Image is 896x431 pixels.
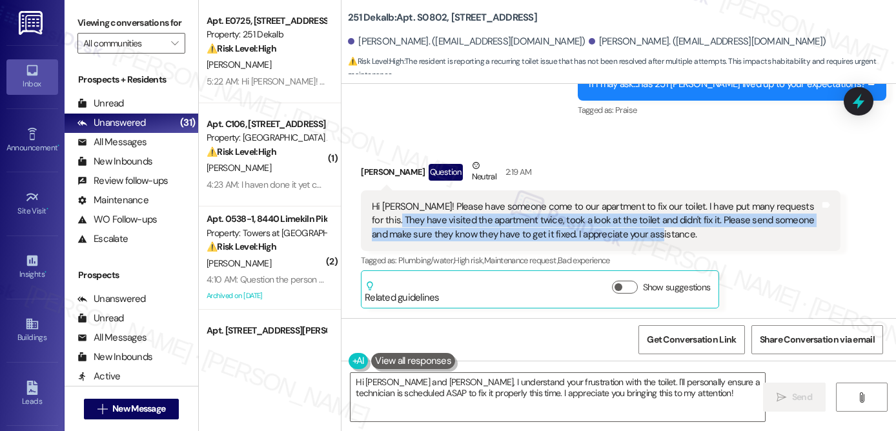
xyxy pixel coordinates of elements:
[484,255,558,266] span: Maintenance request ,
[171,38,178,48] i: 
[77,135,147,149] div: All Messages
[207,179,389,190] div: 4:23 AM: I haven done it yet currently still at work
[207,162,271,174] span: [PERSON_NAME]
[469,159,499,186] div: Neutral
[638,325,744,354] button: Get Conversation Link
[361,159,840,190] div: [PERSON_NAME]
[643,281,711,294] label: Show suggestions
[77,331,147,345] div: All Messages
[647,333,736,346] span: Get Conversation Link
[372,200,820,241] div: Hi [PERSON_NAME]! Please have someone come to our apartment to fix our toilet. I have put many re...
[6,313,58,348] a: Buildings
[429,164,463,180] div: Question
[615,105,636,115] span: Praise
[398,255,454,266] span: Plumbing/water ,
[454,255,484,266] span: High risk ,
[97,404,107,414] i: 
[6,59,58,94] a: Inbox
[777,392,786,403] i: 
[207,117,326,131] div: Apt. C106, [STREET_ADDRESS]
[77,155,152,168] div: New Inbounds
[77,232,128,246] div: Escalate
[348,56,403,66] strong: ⚠️ Risk Level: High
[205,288,327,304] div: Archived on [DATE]
[348,11,537,25] b: 251 Dekalb: Apt. S0802, [STREET_ADDRESS]
[361,251,840,270] div: Tagged as:
[77,370,121,383] div: Active
[365,281,440,305] div: Related guidelines
[207,59,271,70] span: [PERSON_NAME]
[760,333,875,346] span: Share Conversation via email
[207,212,326,226] div: Apt. 0538-1, 8440 Limekiln Pike
[83,33,165,54] input: All communities
[207,274,887,285] div: 4:10 AM: Question the person who brought the refrigerator chipped a hole in my wall and damaged t...
[207,14,326,28] div: Apt. E0725, [STREET_ADDRESS]
[348,55,896,83] span: : The resident is reporting a recurring toilet issue that has not been resolved after multiple at...
[792,390,812,404] span: Send
[207,146,276,157] strong: ⚠️ Risk Level: High
[77,194,148,207] div: Maintenance
[558,255,610,266] span: Bad experience
[77,292,146,306] div: Unanswered
[112,402,165,416] span: New Message
[77,312,124,325] div: Unread
[207,337,326,351] div: Property: [GEOGRAPHIC_DATA] Townhomes
[207,241,276,252] strong: ⚠️ Risk Level: High
[351,373,765,421] textarea: Hi [PERSON_NAME] and [PERSON_NAME], I understand your frustration with the toilet. I'll personall...
[77,350,152,364] div: New Inbounds
[857,392,866,403] i: 
[502,165,531,179] div: 2:19 AM
[77,116,146,130] div: Unanswered
[589,77,866,91] div: If I may ask...has 251 [PERSON_NAME] lived up to your expectations?
[77,213,157,226] div: WO Follow-ups
[589,35,826,48] div: [PERSON_NAME]. ([EMAIL_ADDRESS][DOMAIN_NAME])
[84,399,179,419] button: New Message
[6,250,58,285] a: Insights •
[46,205,48,214] span: •
[77,13,185,33] label: Viewing conversations for
[19,11,45,35] img: ResiDesk Logo
[65,73,198,86] div: Prospects + Residents
[207,226,326,240] div: Property: Towers at [GEOGRAPHIC_DATA]
[177,113,198,133] div: (31)
[207,43,276,54] strong: ⚠️ Risk Level: High
[77,174,168,188] div: Review follow-ups
[348,35,585,48] div: [PERSON_NAME]. ([EMAIL_ADDRESS][DOMAIN_NAME])
[207,324,326,337] div: Apt. [STREET_ADDRESS][PERSON_NAME]
[207,28,326,41] div: Property: 251 Dekalb
[207,257,271,269] span: [PERSON_NAME]
[6,377,58,412] a: Leads
[45,268,46,277] span: •
[77,97,124,110] div: Unread
[65,268,198,282] div: Prospects
[57,141,59,150] span: •
[578,101,886,119] div: Tagged as:
[6,186,58,221] a: Site Visit •
[763,383,826,412] button: Send
[207,131,326,145] div: Property: [GEOGRAPHIC_DATA] Apts
[751,325,883,354] button: Share Conversation via email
